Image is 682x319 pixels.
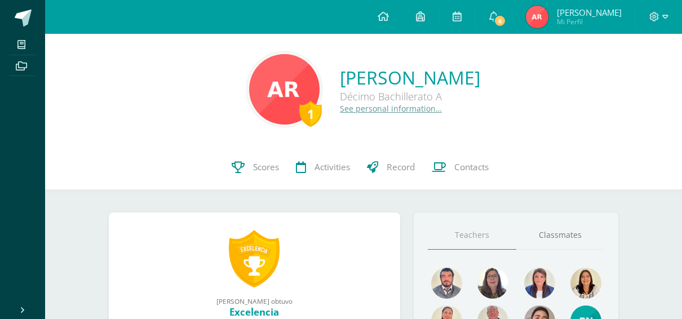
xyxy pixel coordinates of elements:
a: Teachers [428,221,516,250]
div: Décimo Bachillerato A [340,90,480,103]
a: Scores [223,145,287,190]
a: [PERSON_NAME] [340,65,480,90]
span: 6 [494,15,506,27]
span: Contacts [454,161,489,173]
a: See personal information… [340,103,442,114]
img: bd51737d0f7db0a37ff170fbd9075162.png [431,268,462,299]
span: Record [387,161,415,173]
a: Activities [287,145,358,190]
img: aefa6dbabf641819c41d1760b7b82962.png [524,268,555,299]
a: Contacts [423,145,497,190]
img: a4871f238fc6f9e1d7ed418e21754428.png [477,268,508,299]
div: [PERSON_NAME] obtuvo [120,296,389,305]
span: Scores [253,161,279,173]
a: Classmates [516,221,605,250]
span: [PERSON_NAME] [557,7,622,18]
span: Mi Perfil [557,17,622,26]
img: c9bcb59223d60cba950dd4d66ce03bcc.png [526,6,548,28]
div: 1 [299,101,322,127]
img: 876c69fb502899f7a2bc55a9ba2fa0e7.png [570,268,601,299]
a: Record [358,145,423,190]
div: Excelencia [120,305,389,318]
span: Activities [315,161,350,173]
img: faf5f5a2b7fe227ccba25f5665de0820.png [249,54,320,125]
